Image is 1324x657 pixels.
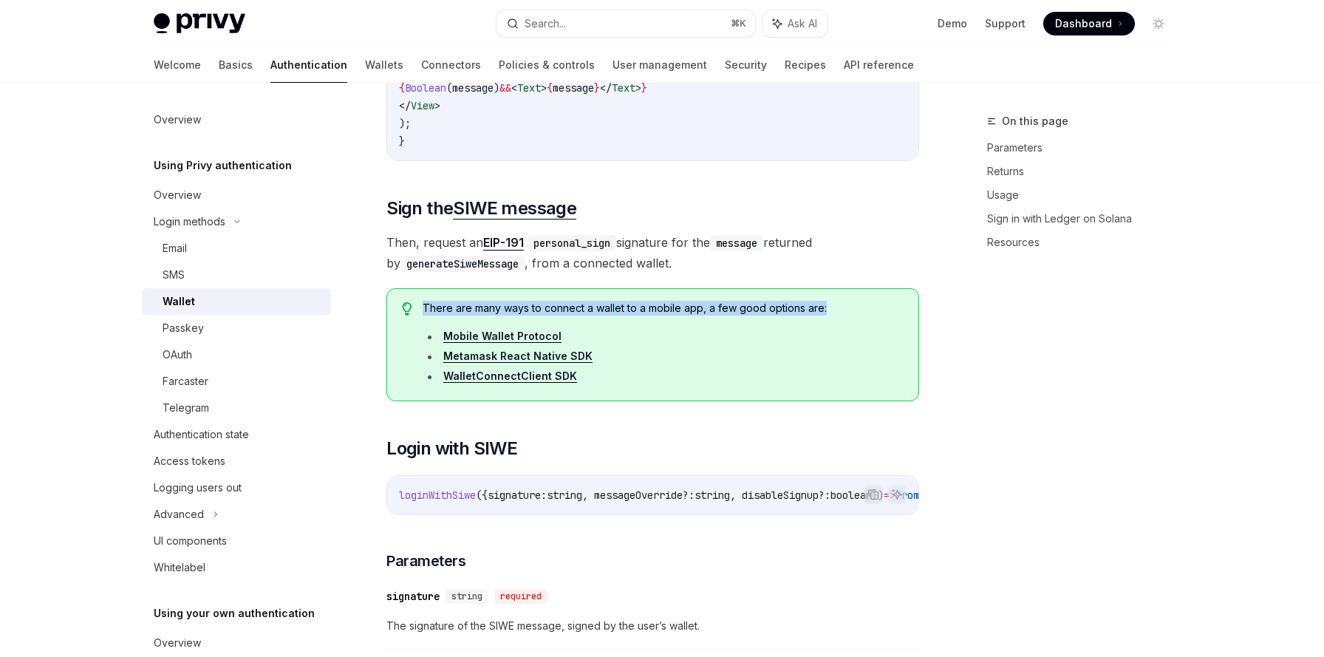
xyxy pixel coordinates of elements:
button: Ask AI [762,10,827,37]
div: Search... [525,15,566,33]
a: Overview [142,182,331,208]
a: Security [725,47,767,83]
span: > [434,99,440,112]
span: Sign the [386,197,576,220]
a: API reference [844,47,914,83]
span: Parameters [386,551,465,571]
a: Access tokens [142,448,331,474]
div: Access tokens [154,452,225,470]
span: } [594,81,600,95]
a: Returns [987,160,1182,183]
div: Advanced [154,505,204,523]
a: User management [612,47,707,83]
button: Ask AI [887,485,907,504]
div: Overview [154,186,201,204]
div: Telegram [163,399,209,417]
div: Wallet [163,293,195,310]
div: UI components [154,532,227,550]
span: string [547,489,582,502]
span: string [695,489,730,502]
span: } [641,81,647,95]
span: , messageOverride? [582,489,689,502]
span: The signature of the SIWE message, signed by the user’s wallet. [386,617,919,635]
a: UI components [142,528,331,554]
a: OAuth [142,341,331,368]
a: Support [985,16,1026,31]
span: loginWithSiwe [399,489,476,502]
a: Farcaster [142,368,331,395]
span: </ [600,81,612,95]
span: message [452,81,494,95]
a: Connectors [421,47,481,83]
span: Text [612,81,635,95]
h5: Using Privy authentication [154,157,292,174]
a: Wallet [142,288,331,315]
a: Policies & controls [499,47,595,83]
a: SIWE message [453,197,576,219]
a: Resources [987,231,1182,254]
span: } [399,135,405,148]
span: ); [399,117,411,130]
span: > [541,81,547,95]
span: Dashboard [1055,16,1112,31]
span: : [825,489,830,502]
a: Sign in with Ledger on Solana [987,207,1182,231]
a: Parameters [987,136,1182,160]
div: Overview [154,111,201,129]
a: SMS [142,262,331,288]
a: Telegram [142,395,331,421]
button: Copy the contents from the code block [864,485,883,504]
h5: Using your own authentication [154,605,315,622]
span: View [411,99,434,112]
span: Ask AI [788,16,817,31]
span: < [511,81,517,95]
a: Mobile Wallet Protocol [443,330,562,343]
a: Welcome [154,47,201,83]
a: Usage [987,183,1182,207]
span: { [547,81,553,95]
span: : [689,489,695,502]
svg: Tip [402,302,412,316]
span: ( [446,81,452,95]
span: > [635,81,641,95]
span: </ [399,99,411,112]
span: ({ [476,489,488,502]
div: SMS [163,266,185,284]
a: Demo [938,16,967,31]
span: Promise [895,489,937,502]
div: Overview [154,634,201,652]
span: ) [494,81,499,95]
span: Login with SIWE [386,437,517,460]
a: Email [142,235,331,262]
a: Logging users out [142,474,331,501]
span: , disableSignup? [730,489,825,502]
div: OAuth [163,346,192,364]
a: Basics [219,47,253,83]
code: message [710,235,763,251]
span: Then, request an signature for the returned by , from a connected wallet. [386,232,919,273]
button: Toggle dark mode [1147,12,1170,35]
div: Email [163,239,187,257]
div: Passkey [163,319,204,337]
span: boolean [830,489,872,502]
span: ⌘ K [731,18,746,30]
code: personal_sign [528,235,616,251]
a: Authentication state [142,421,331,448]
a: Overview [142,106,331,133]
div: Whitelabel [154,559,205,576]
a: Dashboard [1043,12,1135,35]
img: light logo [154,13,245,34]
span: message [553,81,594,95]
a: EIP-191 [483,235,524,251]
span: There are many ways to connect a wallet to a mobile app, a few good options are: [423,301,904,316]
span: { [399,81,405,95]
a: WalletConnectClient SDK [443,370,577,383]
span: On this page [1002,112,1068,130]
a: Overview [142,630,331,656]
div: Farcaster [163,372,208,390]
div: Authentication state [154,426,249,443]
a: Whitelabel [142,554,331,581]
span: signature: [488,489,547,502]
div: Logging users out [154,479,242,497]
div: signature [386,589,440,604]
